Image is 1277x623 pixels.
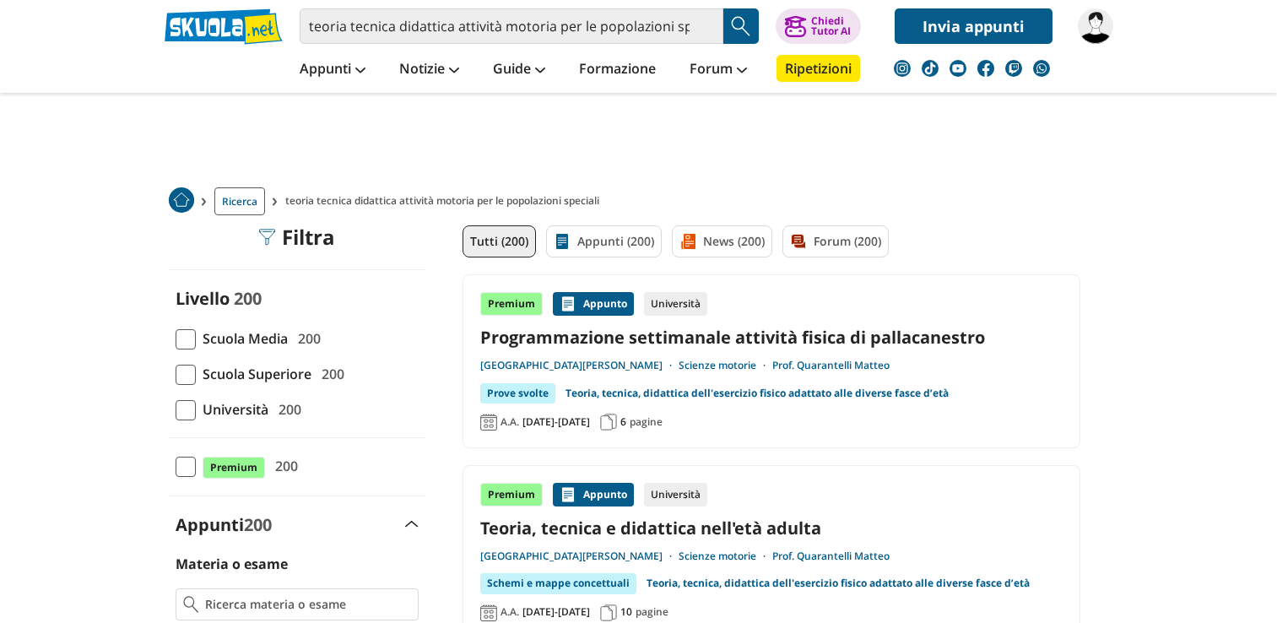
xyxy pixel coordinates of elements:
[685,55,751,85] a: Forum
[679,359,772,372] a: Scienze motorie
[501,605,519,619] span: A.A.
[480,383,555,404] div: Prove svolte
[620,415,626,429] span: 6
[950,60,966,77] img: youtube
[554,233,571,250] img: Appunti filtro contenuto
[272,398,301,420] span: 200
[560,486,576,503] img: Appunti contenuto
[636,605,668,619] span: pagine
[315,363,344,385] span: 200
[480,573,636,593] div: Schemi e mappe concettuali
[480,326,1063,349] a: Programmazione settimanale attività fisica di pallacanestro
[405,521,419,528] img: Apri e chiudi sezione
[169,187,194,213] img: Home
[565,383,949,404] a: Teoria, tecnica, didattica dell'esercizio fisico adattato alle diverse fasce d’età
[480,483,543,507] div: Premium
[977,60,994,77] img: facebook
[196,363,311,385] span: Scuola Superiore
[169,187,194,215] a: Home
[776,8,861,44] button: ChiediTutor AI
[300,8,723,44] input: Cerca appunti, riassunti o versioni
[679,550,772,563] a: Scienze motorie
[214,187,265,215] a: Ricerca
[672,225,772,257] a: News (200)
[480,359,679,372] a: [GEOGRAPHIC_DATA][PERSON_NAME]
[176,287,230,310] label: Livello
[176,555,288,573] label: Materia o esame
[205,596,410,613] input: Ricerca materia o esame
[895,8,1052,44] a: Invia appunti
[647,573,1030,593] a: Teoria, tecnica, didattica dell'esercizio fisico adattato alle diverse fasce d’età
[546,225,662,257] a: Appunti (200)
[772,359,890,372] a: Prof. Quarantelli Matteo
[728,14,754,39] img: Cerca appunti, riassunti o versioni
[196,398,268,420] span: Università
[463,225,536,257] a: Tutti (200)
[1078,8,1113,44] img: marcella.di
[268,455,298,477] span: 200
[644,483,707,507] div: Università
[244,513,272,536] span: 200
[522,605,590,619] span: [DATE]-[DATE]
[183,596,199,613] img: Ricerca materia o esame
[522,415,590,429] span: [DATE]-[DATE]
[258,229,275,246] img: Filtra filtri mobile
[203,457,265,479] span: Premium
[295,55,370,85] a: Appunti
[630,415,663,429] span: pagine
[480,517,1063,539] a: Teoria, tecnica e didattica nell'età adulta
[196,328,288,349] span: Scuola Media
[489,55,549,85] a: Guide
[1033,60,1050,77] img: WhatsApp
[776,55,860,82] a: Ripetizioni
[811,16,851,36] div: Chiedi Tutor AI
[480,414,497,431] img: Anno accademico
[560,295,576,312] img: Appunti contenuto
[501,415,519,429] span: A.A.
[480,550,679,563] a: [GEOGRAPHIC_DATA][PERSON_NAME]
[234,287,262,310] span: 200
[575,55,660,85] a: Formazione
[782,225,889,257] a: Forum (200)
[644,292,707,316] div: Università
[176,513,272,536] label: Appunti
[395,55,463,85] a: Notizie
[600,414,617,431] img: Pagine
[600,604,617,621] img: Pagine
[1005,60,1022,77] img: twitch
[553,483,634,507] div: Appunto
[922,60,939,77] img: tiktok
[723,8,759,44] button: Search Button
[894,60,911,77] img: instagram
[772,550,890,563] a: Prof. Quarantelli Matteo
[620,605,632,619] span: 10
[679,233,696,250] img: News filtro contenuto
[790,233,807,250] img: Forum filtro contenuto
[291,328,321,349] span: 200
[553,292,634,316] div: Appunto
[480,292,543,316] div: Premium
[258,225,335,249] div: Filtra
[285,187,606,215] span: teoria tecnica didattica attività motoria per le popolazioni speciali
[480,604,497,621] img: Anno accademico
